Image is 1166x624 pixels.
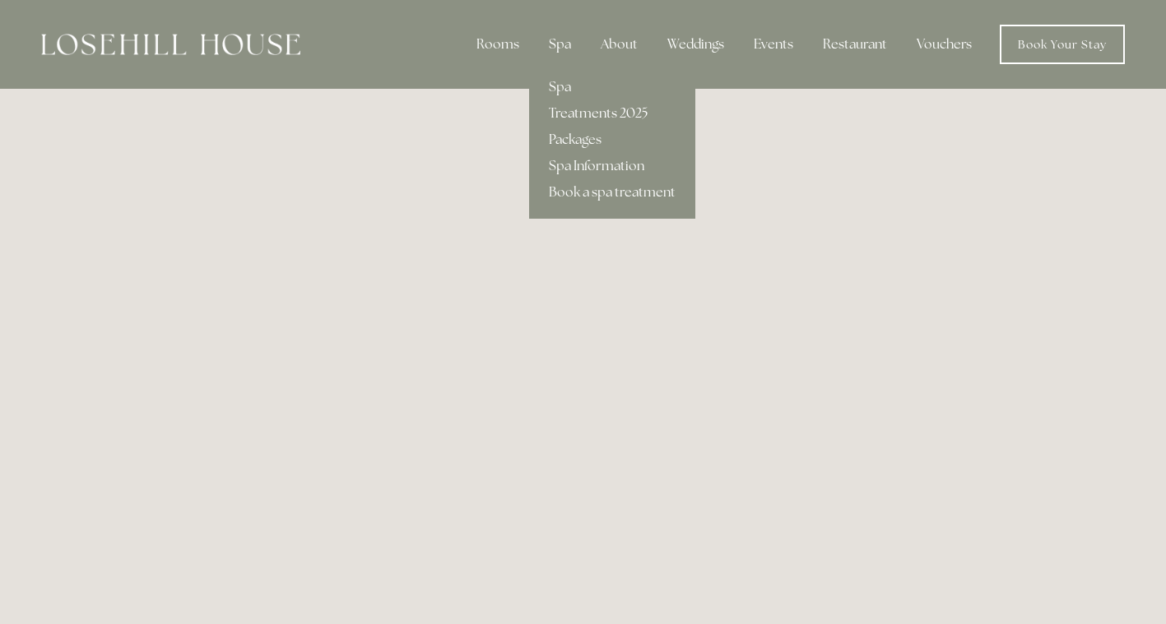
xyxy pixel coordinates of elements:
div: Rooms [463,28,532,61]
a: Vouchers [904,28,985,61]
a: Treatments 2025 [529,100,695,127]
div: Weddings [654,28,737,61]
a: Spa Information [529,153,695,179]
div: Spa [536,28,584,61]
div: Restaurant [810,28,900,61]
a: Spa [529,74,695,100]
div: About [588,28,651,61]
img: Losehill House [41,34,300,55]
a: Book Your Stay [1000,25,1125,64]
a: Packages [529,127,695,153]
div: Events [741,28,806,61]
a: Book a spa treatment [529,179,695,206]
